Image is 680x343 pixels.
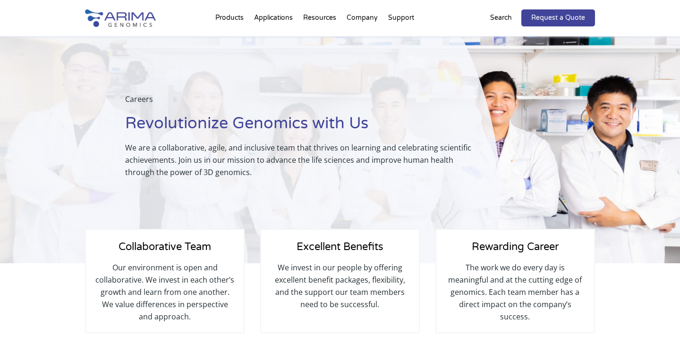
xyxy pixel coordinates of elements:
span: Collaborative Team [119,241,211,253]
p: We invest in our people by offering excellent benefit packages, flexibility, and the support our ... [271,261,409,310]
p: Search [490,12,512,24]
span: Excellent Benefits [297,241,383,253]
p: We are a collaborative, agile, and inclusive team that thrives on learning and celebrating scient... [125,142,477,178]
h1: Revolutionize Genomics with Us [125,113,477,142]
img: Arima-Genomics-logo [85,9,156,27]
p: Careers [125,93,477,113]
p: Our environment is open and collaborative. We invest in each other’s growth and learn from one an... [95,261,234,323]
span: Rewarding Career [472,241,559,253]
p: The work we do every day is meaningful and at the cutting edge of genomics. Each team member has ... [446,261,585,323]
a: Request a Quote [521,9,595,26]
